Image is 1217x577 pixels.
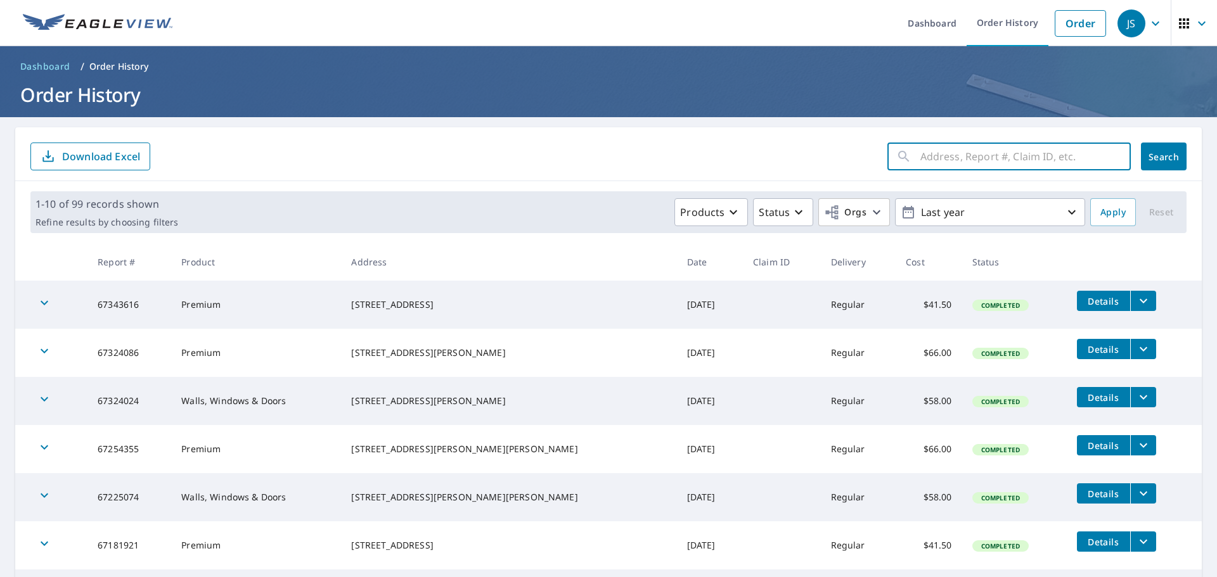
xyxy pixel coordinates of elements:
p: Status [759,205,790,220]
button: detailsBtn-67225074 [1077,483,1130,504]
td: Regular [821,281,896,329]
td: $41.50 [896,521,962,569]
button: filesDropdownBtn-67324086 [1130,339,1156,359]
td: [DATE] [677,521,744,569]
span: Completed [974,493,1027,502]
span: Completed [974,349,1027,358]
td: Walls, Windows & Doors [171,377,341,425]
td: 67254355 [87,425,171,473]
th: Claim ID [743,243,821,281]
td: [DATE] [677,473,744,521]
span: Apply [1100,205,1126,220]
td: [DATE] [677,281,744,329]
td: Premium [171,329,341,377]
button: detailsBtn-67181921 [1077,531,1130,552]
td: $66.00 [896,329,962,377]
span: Details [1085,295,1123,307]
td: $58.00 [896,377,962,425]
td: Regular [821,329,896,377]
div: [STREET_ADDRESS][PERSON_NAME] [351,346,666,359]
button: Status [753,198,813,226]
a: Dashboard [15,56,75,77]
a: Order [1055,10,1106,37]
p: Last year [916,201,1064,224]
h1: Order History [15,82,1202,108]
div: [STREET_ADDRESS] [351,539,666,552]
button: Download Excel [30,143,150,170]
p: Products [680,205,724,220]
td: Premium [171,281,341,329]
button: filesDropdownBtn-67181921 [1130,531,1156,552]
th: Delivery [821,243,896,281]
span: Orgs [824,205,866,220]
span: Completed [974,445,1027,454]
p: Download Excel [62,149,140,163]
span: Details [1085,536,1123,548]
span: Completed [974,397,1027,406]
p: Refine results by choosing filters [35,217,178,228]
td: 67324086 [87,329,171,377]
input: Address, Report #, Claim ID, etc. [920,139,1131,174]
th: Product [171,243,341,281]
nav: breadcrumb [15,56,1202,77]
td: 67181921 [87,521,171,569]
div: JS [1117,10,1145,37]
span: Details [1085,343,1123,355]
td: [DATE] [677,329,744,377]
button: Last year [895,198,1085,226]
td: Regular [821,425,896,473]
div: [STREET_ADDRESS] [351,298,666,311]
button: Search [1141,143,1187,170]
button: filesDropdownBtn-67324024 [1130,387,1156,407]
button: Apply [1090,198,1136,226]
button: filesDropdownBtn-67254355 [1130,435,1156,455]
span: Details [1085,440,1123,452]
td: 67225074 [87,473,171,521]
span: Details [1085,488,1123,500]
td: $58.00 [896,473,962,521]
th: Date [677,243,744,281]
span: Completed [974,542,1027,550]
div: [STREET_ADDRESS][PERSON_NAME][PERSON_NAME] [351,443,666,455]
p: 1-10 of 99 records shown [35,196,178,212]
span: Completed [974,301,1027,310]
td: $66.00 [896,425,962,473]
td: Regular [821,377,896,425]
td: Walls, Windows & Doors [171,473,341,521]
button: detailsBtn-67254355 [1077,435,1130,455]
td: [DATE] [677,425,744,473]
td: [DATE] [677,377,744,425]
button: detailsBtn-67324086 [1077,339,1130,359]
span: Details [1085,391,1123,403]
button: filesDropdownBtn-67343616 [1130,291,1156,311]
td: Premium [171,521,341,569]
div: [STREET_ADDRESS][PERSON_NAME][PERSON_NAME] [351,491,666,504]
th: Address [341,243,676,281]
td: 67324024 [87,377,171,425]
img: EV Logo [23,14,172,33]
td: 67343616 [87,281,171,329]
span: Search [1151,151,1176,163]
button: detailsBtn-67343616 [1077,291,1130,311]
td: Premium [171,425,341,473]
li: / [80,59,84,74]
th: Report # [87,243,171,281]
button: Orgs [818,198,890,226]
td: $41.50 [896,281,962,329]
button: filesDropdownBtn-67225074 [1130,483,1156,504]
button: Products [674,198,748,226]
span: Dashboard [20,60,70,73]
td: Regular [821,473,896,521]
button: detailsBtn-67324024 [1077,387,1130,407]
td: Regular [821,521,896,569]
div: [STREET_ADDRESS][PERSON_NAME] [351,395,666,407]
p: Order History [89,60,149,73]
th: Cost [896,243,962,281]
th: Status [962,243,1067,281]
